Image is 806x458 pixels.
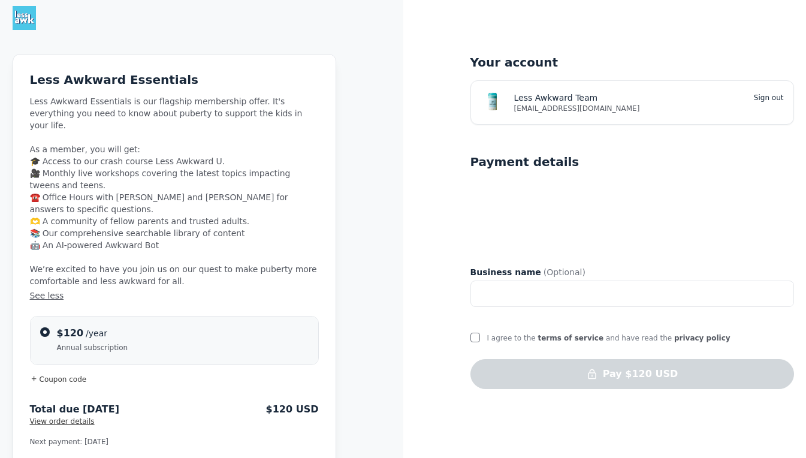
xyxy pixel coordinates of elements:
[514,92,598,104] span: Less Awkward Team
[470,54,794,71] h5: Your account
[30,95,319,302] span: Less Awkward Essentials is our flagship membership offer. It's everything you need to know about ...
[487,334,730,342] span: I agree to the and have read the
[40,375,87,384] span: Coupon code
[86,329,107,338] span: /year
[30,290,319,302] button: See less
[40,327,50,337] input: $120/yearAnnual subscription
[514,104,784,113] span: [EMAIL_ADDRESS][DOMAIN_NAME]
[754,94,784,102] a: Sign out
[674,334,730,342] a: privacy policy
[544,266,585,278] span: (Optional)
[468,177,796,257] iframe: Secure payment input frame
[57,327,84,339] span: $120
[470,266,541,278] span: Business name
[266,403,319,415] span: $120 USD
[57,343,309,352] span: Annual subscription
[30,403,119,415] span: Total due [DATE]
[470,359,794,389] button: Pay $120 USD
[30,417,95,426] button: View order details
[538,334,603,342] a: terms of service
[470,153,579,170] h5: Payment details
[30,73,198,87] span: Less Awkward Essentials
[30,436,319,448] p: Next payment: [DATE]
[30,375,319,385] button: Coupon code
